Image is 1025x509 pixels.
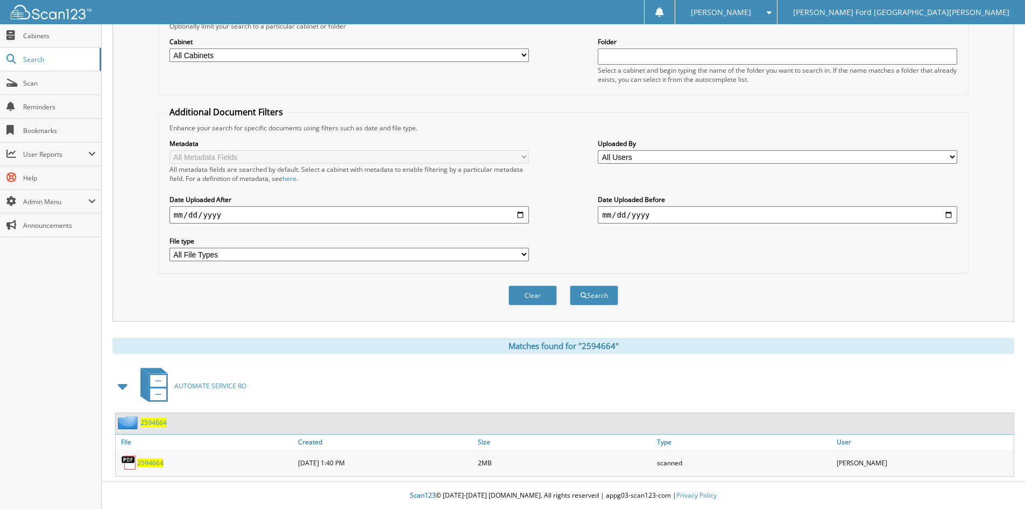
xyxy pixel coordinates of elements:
iframe: Chat Widget [971,457,1025,509]
span: Scan [23,79,96,88]
input: end [598,206,957,224]
label: Folder [598,37,957,46]
label: Uploaded By [598,139,957,148]
input: start [169,206,529,224]
label: Cabinet [169,37,529,46]
a: Type [654,435,834,449]
span: [PERSON_NAME] [691,9,751,16]
a: 2594664 [137,458,164,468]
span: Search [23,55,94,64]
span: Admin Menu [23,197,88,206]
span: Bookmarks [23,126,96,135]
div: scanned [654,452,834,473]
div: Optionally limit your search to a particular cabinet or folder [164,22,963,31]
span: [PERSON_NAME] Ford [GEOGRAPHIC_DATA][PERSON_NAME] [793,9,1009,16]
span: User Reports [23,150,88,159]
span: Reminders [23,102,96,111]
label: Metadata [169,139,529,148]
div: Select a cabinet and begin typing the name of the folder you want to search in. If the name match... [598,66,957,84]
a: Size [475,435,655,449]
label: Date Uploaded Before [598,195,957,204]
button: Clear [508,285,557,305]
img: folder2.png [118,416,140,429]
a: Created [295,435,475,449]
a: 2594664 [140,418,167,427]
a: File [116,435,295,449]
span: Help [23,173,96,183]
legend: Additional Document Filters [164,106,288,118]
img: scan123-logo-white.svg [11,5,91,19]
img: PDF.png [121,455,137,471]
div: [PERSON_NAME] [834,452,1014,473]
div: All metadata fields are searched by default. Select a cabinet with metadata to enable filtering b... [169,165,529,183]
label: Date Uploaded After [169,195,529,204]
div: [DATE] 1:40 PM [295,452,475,473]
a: AUTOMATE SERVICE RO [134,365,246,407]
div: 2MB [475,452,655,473]
span: Announcements [23,221,96,230]
button: Search [570,285,618,305]
a: here [282,174,296,183]
label: File type [169,236,529,246]
div: Enhance your search for specific documents using filters such as date and file type. [164,123,963,133]
a: User [834,435,1014,449]
span: AUTOMATE SERVICE RO [174,381,246,391]
span: Scan123 [410,491,436,500]
div: Matches found for "2594664" [112,338,1014,354]
a: Privacy Policy [676,491,717,500]
div: © [DATE]-[DATE] [DOMAIN_NAME]. All rights reserved | appg03-scan123-com | [102,483,1025,509]
span: Cabinets [23,31,96,40]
